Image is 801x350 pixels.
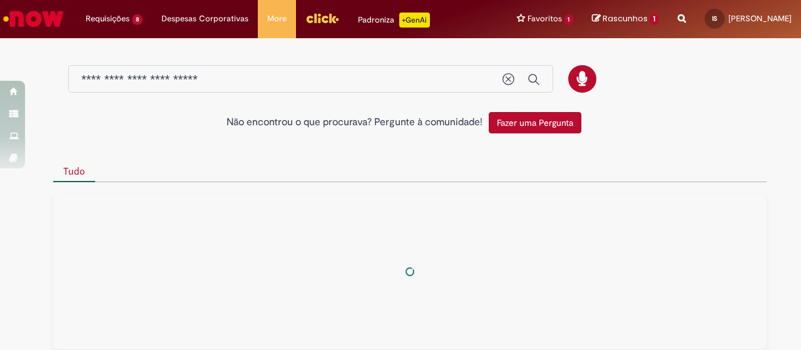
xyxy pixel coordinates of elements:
p: +GenAi [399,13,430,28]
img: click_logo_yellow_360x200.png [305,9,339,28]
div: Tudo [53,195,767,349]
span: Favoritos [528,13,562,25]
span: Despesas Corporativas [161,13,248,25]
img: ServiceNow [1,6,66,31]
span: 1 [564,14,574,25]
span: IS [712,14,717,23]
span: Requisições [86,13,130,25]
span: Rascunhos [603,13,648,24]
button: Fazer uma Pergunta [489,112,581,133]
span: [PERSON_NAME] [728,13,792,24]
span: 1 [650,14,659,25]
h2: Não encontrou o que procurava? Pergunte à comunidade! [227,117,482,128]
div: Padroniza [358,13,430,28]
a: Rascunhos [592,13,659,25]
span: More [267,13,287,25]
span: 8 [132,14,143,25]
